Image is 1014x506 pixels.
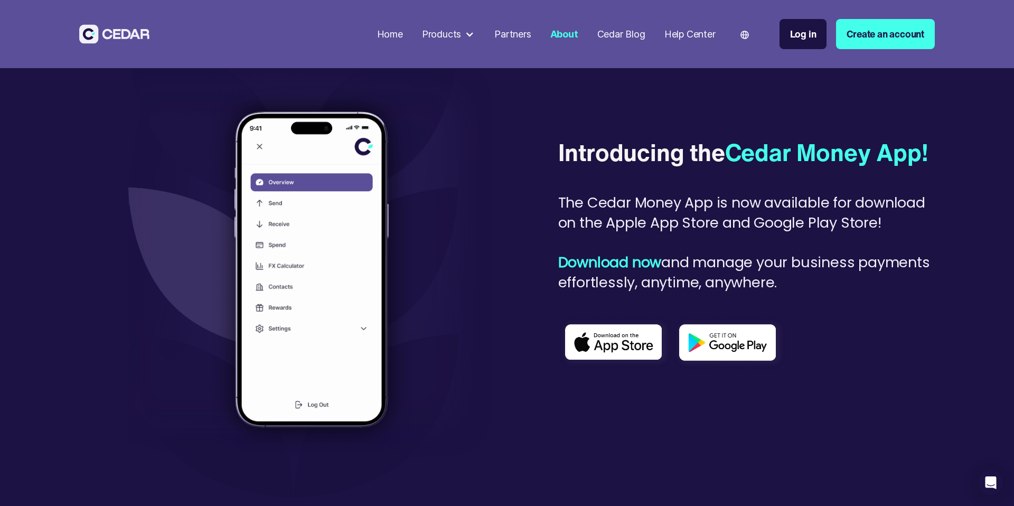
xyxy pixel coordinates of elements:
div: Cedar Blog [597,27,645,41]
img: Play store logo [672,316,786,370]
a: Log in [780,19,827,49]
strong: Download now [558,252,662,272]
a: Cedar Blog [593,22,650,46]
div: About [550,27,578,41]
a: Partners [490,22,536,46]
div: Help Center [664,27,716,41]
div: The Cedar Money App is now available for download on the Apple App Store and Google Play Store! a... [558,193,935,293]
a: Home [372,22,408,46]
div: Products [422,27,461,41]
div: Log in [790,27,816,41]
div: Partners [494,27,531,41]
div: Open Intercom Messenger [978,470,1003,495]
a: Create an account [836,19,935,49]
div: Home [377,27,403,41]
div: Introducing the [558,136,928,169]
span: Cedar Money App! [725,135,928,170]
a: Help Center [660,22,720,46]
img: App store logo [558,316,672,369]
div: Products [417,22,480,46]
a: About [546,22,583,46]
img: world icon [740,31,749,39]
